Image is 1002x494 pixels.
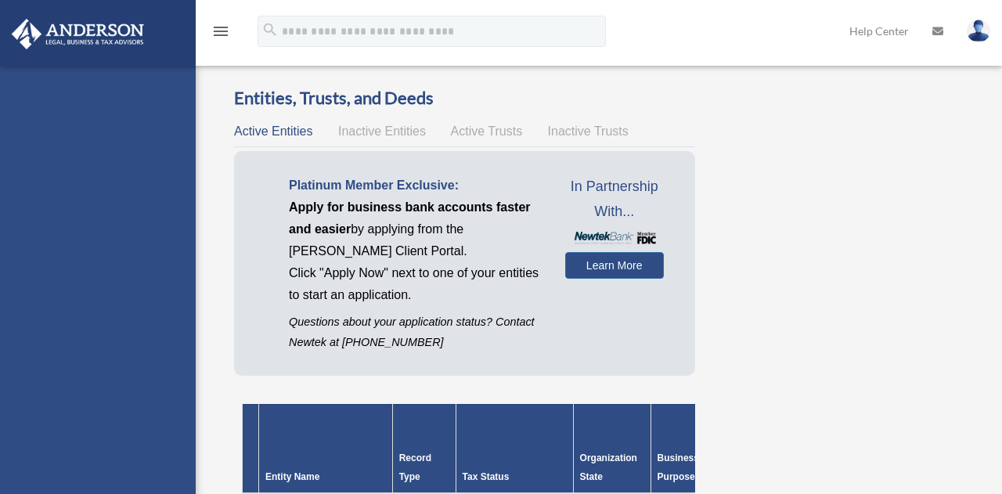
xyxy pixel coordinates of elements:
[565,252,664,279] a: Learn More
[289,262,542,306] p: Click "Apply Now" next to one of your entities to start an application.
[211,22,230,41] i: menu
[456,404,573,493] th: Tax Status
[261,21,279,38] i: search
[211,27,230,41] a: menu
[234,124,312,138] span: Active Entities
[7,19,149,49] img: Anderson Advisors Platinum Portal
[967,20,990,42] img: User Pic
[338,124,426,138] span: Inactive Entities
[451,124,523,138] span: Active Trusts
[259,404,393,493] th: Entity Name
[392,404,456,493] th: Record Type
[573,232,656,244] img: NewtekBankLogoSM.png
[573,404,651,493] th: Organization State
[289,312,542,352] p: Questions about your application status? Contact Newtek at [PHONE_NUMBER]
[234,86,695,110] h3: Entities, Trusts, and Deeds
[289,197,542,262] p: by applying from the [PERSON_NAME] Client Portal.
[289,175,542,197] p: Platinum Member Exclusive:
[651,404,705,493] th: Business Purpose
[289,200,531,236] span: Apply for business bank accounts faster and easier
[548,124,629,138] span: Inactive Trusts
[565,175,664,224] span: In Partnership With...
